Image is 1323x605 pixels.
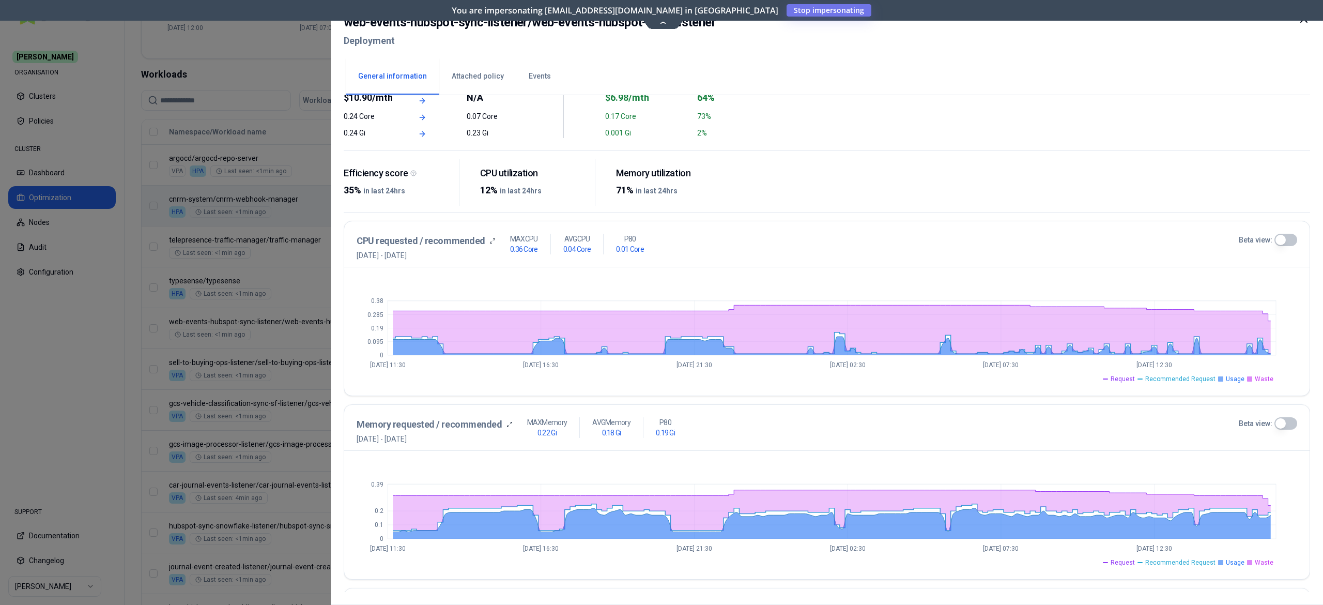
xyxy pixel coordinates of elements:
h1: 0.36 Core [510,244,538,254]
span: Usage [1226,558,1244,567]
div: Memory utilization [616,168,723,179]
tspan: [DATE] 02:30 [830,545,866,552]
div: 35% [344,183,451,198]
tspan: 0.39 [371,481,383,488]
p: MAX CPU [510,234,538,244]
h2: web-events-hubspot-sync-listener / web-events-hubspot-sync-listener [344,13,716,32]
h1: 0.01 Core [616,244,644,254]
tspan: [DATE] 21:30 [676,361,712,369]
p: AVG CPU [564,234,590,244]
tspan: [DATE] 16:30 [523,545,559,552]
p: AVG Memory [592,417,630,428]
tspan: 0.38 [371,297,383,305]
button: Attached policy [439,58,516,95]
tspan: 0 [380,352,383,359]
h3: Memory requested / recommended [357,417,502,432]
span: Request [1111,558,1135,567]
tspan: [DATE] 07:30 [983,361,1019,369]
tspan: 0 [380,535,383,542]
div: 0.001 Gi [605,128,691,138]
span: [DATE] - [DATE] [357,250,496,261]
div: 73% [697,111,783,122]
tspan: [DATE] 12:30 [1136,545,1172,552]
span: Recommended Request [1145,375,1216,383]
tspan: 0.285 [367,311,383,319]
div: 0.17 Core [605,111,691,122]
tspan: [DATE] 21:30 [676,545,712,552]
p: P80 [624,234,636,244]
span: Request [1111,375,1135,383]
span: [DATE] - [DATE] [357,434,513,444]
h1: 0.18 Gi [602,428,621,438]
span: Recommended Request [1145,558,1216,567]
button: General information [346,58,439,95]
span: in last 24hrs [363,187,405,195]
label: Beta view: [1239,418,1272,429]
tspan: [DATE] 07:30 [983,545,1019,552]
tspan: 0.19 [371,325,383,332]
h2: Deployment [344,32,716,50]
tspan: [DATE] 11:30 [370,545,406,552]
tspan: 0.095 [367,338,383,345]
div: 0.07 Core [467,111,522,122]
div: 71% [616,183,723,198]
div: 12% [480,183,587,198]
div: 64% [697,90,783,105]
p: MAX Memory [527,417,567,428]
div: 0.24 Gi [344,128,399,138]
p: P80 [659,417,671,428]
h3: CPU requested / recommended [357,234,485,248]
div: $10.90/mth [344,90,399,105]
div: 2% [697,128,783,138]
span: Waste [1255,375,1273,383]
div: Efficiency score [344,168,451,179]
div: $6.98/mth [605,90,691,105]
tspan: [DATE] 12:30 [1136,361,1172,369]
h1: 0.19 Gi [656,428,675,438]
div: 0.24 Core [344,111,399,122]
button: Events [516,58,563,95]
h1: 0.04 Core [563,244,591,254]
span: in last 24hrs [636,187,678,195]
tspan: [DATE] 11:30 [370,361,406,369]
span: Usage [1226,375,1244,383]
tspan: 0.1 [375,521,383,528]
label: Beta view: [1239,235,1272,245]
div: CPU utilization [480,168,587,179]
tspan: [DATE] 16:30 [523,361,559,369]
div: 0.23 Gi [467,128,522,138]
span: in last 24hrs [500,187,542,195]
div: N/A [467,90,522,105]
span: Waste [1255,558,1273,567]
tspan: [DATE] 02:30 [830,361,866,369]
tspan: 0.2 [375,507,383,515]
h1: 0.22 Gi [537,428,557,438]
